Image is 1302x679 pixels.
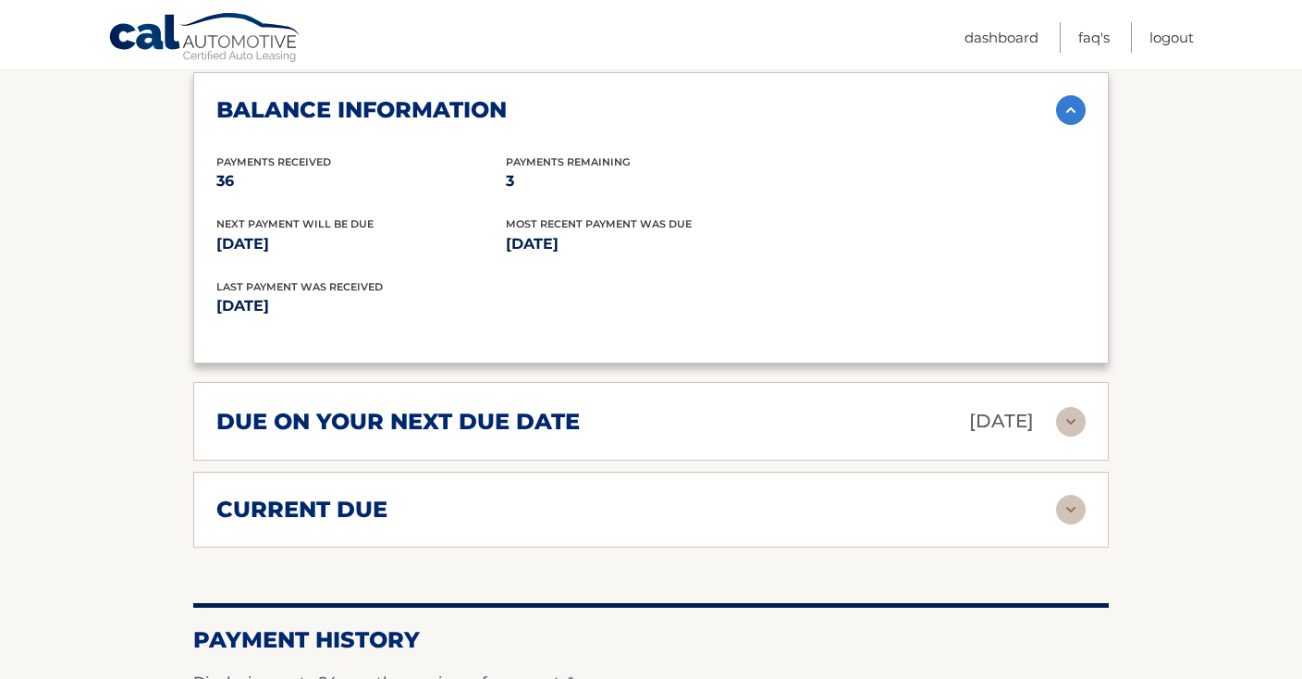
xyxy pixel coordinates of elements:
span: Most Recent Payment Was Due [506,217,692,230]
a: FAQ's [1078,22,1110,53]
img: accordion-rest.svg [1056,495,1086,525]
a: Dashboard [964,22,1038,53]
img: accordion-rest.svg [1056,407,1086,437]
p: 36 [216,168,506,194]
h2: balance information [216,96,507,124]
p: [DATE] [969,405,1034,438]
span: Payments Remaining [506,155,630,168]
img: accordion-active.svg [1056,95,1086,125]
span: Payments Received [216,155,331,168]
p: [DATE] [506,231,795,257]
p: [DATE] [216,231,506,257]
span: Last Payment was received [216,280,383,293]
a: Cal Automotive [108,12,302,66]
a: Logout [1149,22,1194,53]
h2: due on your next due date [216,408,580,436]
p: 3 [506,168,795,194]
p: [DATE] [216,293,651,319]
h2: current due [216,496,387,524]
h2: Payment History [193,626,1109,654]
span: Next Payment will be due [216,217,374,230]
